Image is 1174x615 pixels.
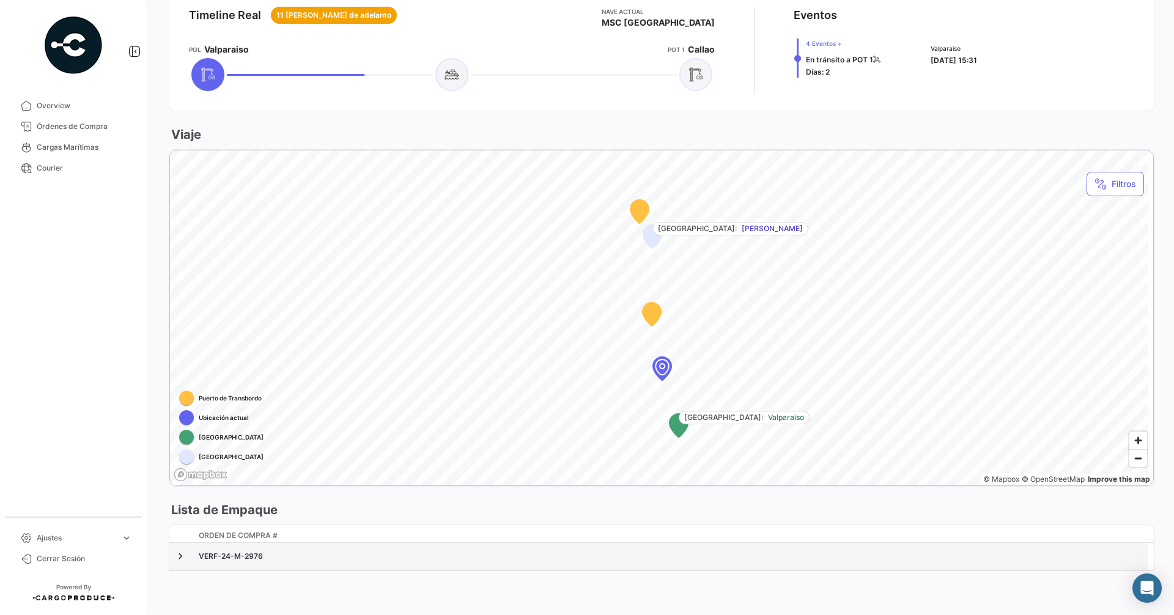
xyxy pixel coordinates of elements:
[199,432,264,442] span: [GEOGRAPHIC_DATA]
[1022,474,1085,484] a: OpenStreetMap
[204,43,249,56] span: Valparaiso
[37,163,132,174] span: Courier
[10,158,137,179] a: Courier
[194,525,1148,547] datatable-header-cell: Orden de Compra #
[1087,172,1144,196] button: Filtros
[199,551,1143,562] div: VERF-24-M-2976
[37,532,116,543] span: Ajustes
[10,116,137,137] a: Órdenes de Compra
[189,45,201,54] app-card-info-title: POL
[983,474,1019,484] a: Mapbox
[189,7,261,24] div: Timeline Real
[668,45,685,54] app-card-info-title: POT 1
[169,126,201,143] h3: Viaje
[199,530,278,541] span: Orden de Compra #
[742,223,803,234] span: [PERSON_NAME]
[931,43,977,53] span: Valparaiso
[630,199,649,224] div: Map marker
[602,17,715,29] span: MSC [GEOGRAPHIC_DATA]
[1129,450,1147,467] span: Zoom out
[931,56,977,65] span: [DATE] 15:31
[794,7,837,24] div: Eventos
[1132,573,1162,603] div: Abrir Intercom Messenger
[10,137,137,158] a: Cargas Marítimas
[37,121,132,132] span: Órdenes de Compra
[806,67,830,76] span: Días: 2
[199,413,249,422] span: Ubicación actual
[768,412,804,423] span: Valparaiso
[602,7,715,17] app-card-info-title: Nave actual
[170,150,1148,487] canvas: Map
[37,142,132,153] span: Cargas Marítimas
[174,468,227,482] a: Mapbox logo
[684,412,763,423] span: [GEOGRAPHIC_DATA]:
[37,100,132,111] span: Overview
[1088,474,1150,484] a: Map feedback
[37,553,132,564] span: Cerrar Sesión
[10,95,137,116] a: Overview
[658,223,737,234] span: [GEOGRAPHIC_DATA]:
[806,55,873,64] span: En tránsito a POT 1
[1129,449,1147,467] button: Zoom out
[1129,432,1147,449] button: Zoom in
[43,15,104,76] img: powered-by.png
[276,10,391,21] span: 11 [PERSON_NAME] de adelanto
[121,532,132,543] span: expand_more
[669,413,689,438] div: Map marker
[688,43,715,56] span: Callao
[199,452,264,462] span: [GEOGRAPHIC_DATA]
[643,224,662,249] div: Map marker
[642,302,662,326] div: Map marker
[652,356,672,381] div: Map marker
[169,501,278,518] h3: Lista de Empaque
[806,39,880,48] span: 4 Eventos +
[199,393,262,403] span: Puerto de Transbordo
